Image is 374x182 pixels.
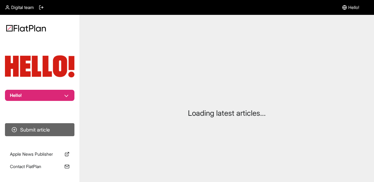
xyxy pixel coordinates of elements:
[348,4,359,11] span: Hello!
[5,90,74,101] button: Hello!
[6,25,46,32] img: Logo
[5,55,74,77] img: Publication Logo
[188,108,266,118] p: Loading latest articles...
[5,149,74,160] a: Apple News Publisher
[5,161,74,172] a: Contact FlatPlan
[5,4,34,11] a: Digital team
[11,4,34,11] span: Digital team
[5,123,74,136] button: Submit article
